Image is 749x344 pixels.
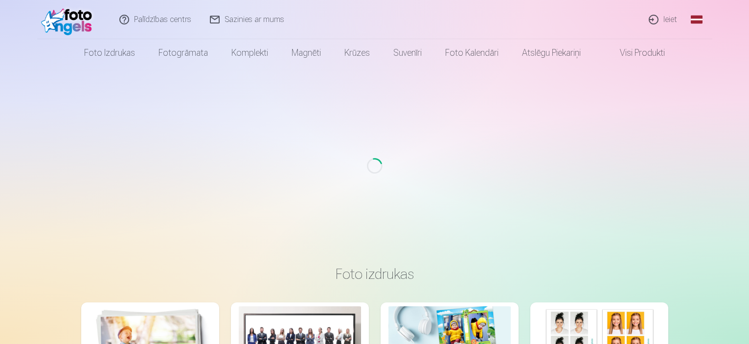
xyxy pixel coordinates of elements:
[433,39,510,67] a: Foto kalendāri
[41,4,97,35] img: /fa1
[147,39,220,67] a: Fotogrāmata
[220,39,280,67] a: Komplekti
[382,39,433,67] a: Suvenīri
[89,265,660,283] h3: Foto izdrukas
[72,39,147,67] a: Foto izdrukas
[510,39,592,67] a: Atslēgu piekariņi
[592,39,677,67] a: Visi produkti
[333,39,382,67] a: Krūzes
[280,39,333,67] a: Magnēti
